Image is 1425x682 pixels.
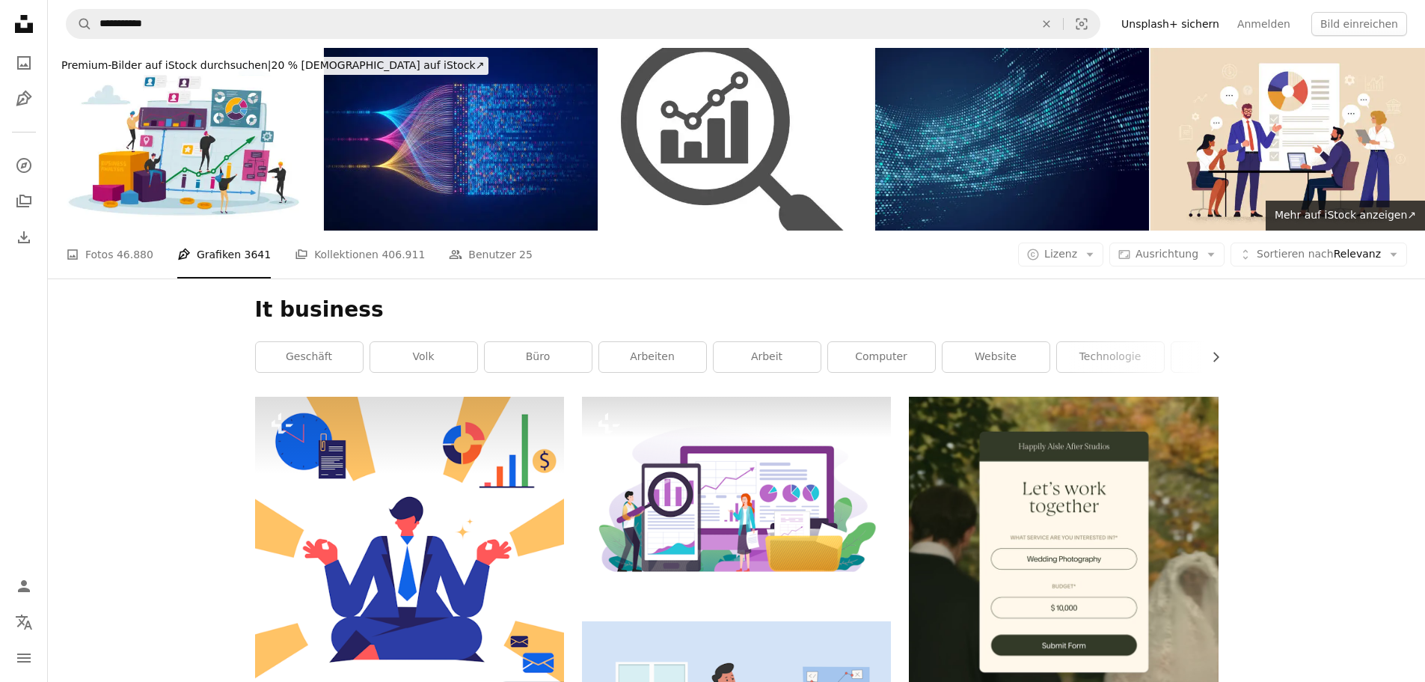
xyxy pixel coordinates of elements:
a: Fotos [9,48,39,78]
a: Arbeiten [599,342,706,372]
button: Visuelle Suche [1064,10,1100,38]
button: Unsplash suchen [67,10,92,38]
span: Lizenz [1044,248,1077,260]
a: Büro [485,342,592,372]
img: Business Analysis, Tiny Characters at Huge Monitor mit Diagrammen. Manager analysieren Informatio... [48,48,322,231]
a: Grafiken [9,84,39,114]
a: Entdecken [9,150,39,180]
img: Analysen, Analysen, Statistiken, Graues Symbol suchen [599,48,874,231]
img: Business-Illustration im modernen Flat Design [582,397,891,603]
a: Premium-Bilder auf iStock durchsuchen|20 % [DEMOGRAPHIC_DATA] auf iStock↗ [48,48,497,84]
a: Fotos 46.880 [66,231,153,278]
span: 20 % [DEMOGRAPHIC_DATA] auf iStock ↗ [61,59,484,71]
a: Mehr auf iStock anzeigen↗ [1266,201,1425,231]
a: Geschäft [256,342,363,372]
span: 46.880 [117,246,153,263]
img: Big-Data-Technologie und Data Science-Illustration. Datenflusskonzept. Abfragen, Analysieren, Vis... [324,48,598,231]
button: Bild einreichen [1311,12,1407,36]
span: Sortieren nach [1257,248,1334,260]
span: Premium-Bilder auf iStock durchsuchen | [61,59,272,71]
a: Technologie [1057,342,1164,372]
button: Ausrichtung [1109,243,1225,267]
button: Lizenz [1018,243,1103,267]
a: Arbeit [714,342,821,372]
a: drinnen [1171,342,1278,372]
a: Benutzer 25 [449,231,532,278]
span: Mehr auf iStock anzeigen ↗ [1275,209,1416,221]
span: 25 [519,246,533,263]
button: Löschen [1030,10,1063,38]
button: Menü [9,643,39,673]
a: Website [943,342,1049,372]
span: Ausrichtung [1136,248,1198,260]
button: Sprache [9,607,39,637]
span: Relevanz [1257,247,1381,262]
form: Finden Sie Bildmaterial auf der ganzen Webseite [66,9,1100,39]
a: Kollektionen 406.911 [295,231,425,278]
a: Computer [828,342,935,372]
h1: It business [255,296,1219,323]
a: Kollektionen [9,186,39,216]
img: Geschäftliche Diskussion. [1150,48,1425,231]
a: Anmelden / Registrieren [9,571,39,601]
button: Liste nach rechts verschieben [1202,342,1219,372]
a: Anmelden [1228,12,1299,36]
a: Volk [370,342,477,372]
a: Business-Illustration im modernen Flat Design [582,493,891,507]
a: Bisherige Downloads [9,222,39,252]
a: Ein Mann im Anzug sitzt mit einem Laptop auf einem Schreibtisch [255,583,564,597]
a: Unsplash+ sichern [1112,12,1228,36]
img: Abstrakter sechsagonaler Blockchain-Netzwerkhintergrund [875,48,1150,231]
button: Sortieren nachRelevanz [1231,243,1407,267]
span: 406.911 [381,246,425,263]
